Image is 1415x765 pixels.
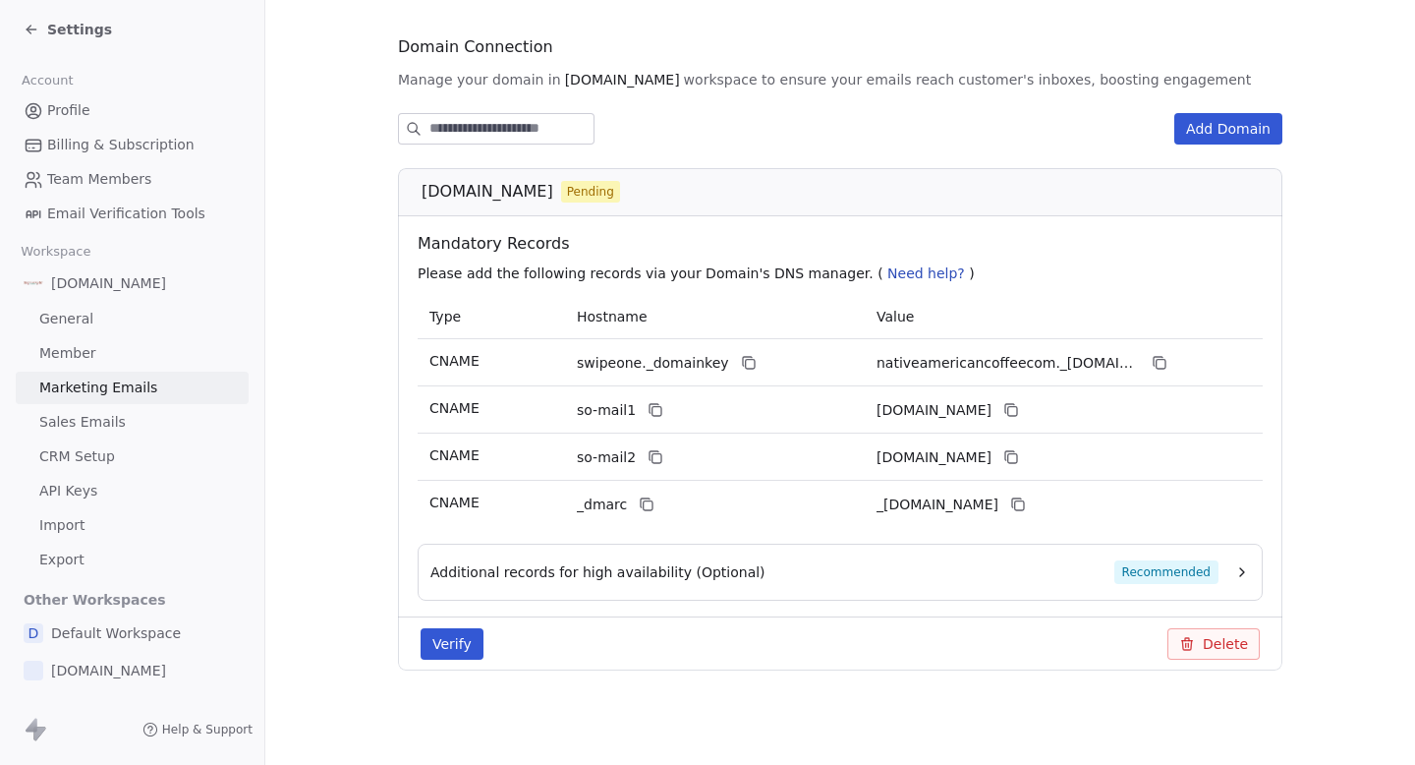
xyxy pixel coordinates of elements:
span: [DOMAIN_NAME] [51,661,166,680]
span: nativeamericancoffeecom2.swipeone.email [877,447,991,468]
a: CRM Setup [16,441,249,473]
a: Sales Emails [16,406,249,439]
span: Export [39,550,85,570]
span: D [24,623,43,643]
button: Verify [421,628,483,660]
button: Additional records for high availability (Optional)Recommended [430,560,1250,584]
p: Type [429,307,553,327]
span: customer's inboxes, boosting engagement [958,70,1251,89]
button: Delete [1167,628,1260,660]
a: Email Verification Tools [16,198,249,230]
span: General [39,309,93,329]
span: so-mail1 [577,400,636,421]
span: [DOMAIN_NAME] [422,180,553,204]
a: Settings [24,20,112,39]
span: Team Members [47,169,151,190]
span: Default Workspace [51,623,181,643]
span: so-mail2 [577,447,636,468]
span: Billing & Subscription [47,135,195,155]
span: nativeamericancoffeecom._domainkey.swipeone.email [877,353,1140,374]
a: Import [16,509,249,542]
span: Profile [47,100,90,121]
button: Add Domain [1174,113,1282,145]
span: _dmarc.swipeone.email [877,495,998,515]
span: CNAME [429,495,480,510]
span: API Keys [39,481,97,501]
span: Mandatory Records [418,232,1271,256]
span: Workspace [13,237,99,266]
a: Billing & Subscription [16,129,249,161]
a: Marketing Emails [16,372,249,404]
span: nativeamericancoffeecom1.swipeone.email [877,400,991,421]
span: Other Workspaces [16,584,174,616]
span: Value [877,309,914,324]
span: CNAME [429,400,480,416]
span: CRM Setup [39,446,115,467]
img: native%20coffee%20logo.png [24,273,43,293]
span: Sales Emails [39,412,126,433]
span: Domain Connection [398,35,553,59]
a: Member [16,337,249,370]
span: Recommended [1114,560,1218,584]
span: Hostname [577,309,648,324]
span: workspace to ensure your emails reach [684,70,955,89]
span: Settings [47,20,112,39]
a: API Keys [16,475,249,507]
span: Import [39,515,85,536]
span: Email Verification Tools [47,204,205,224]
span: CNAME [429,353,480,369]
span: Additional records for high availability (Optional) [430,562,765,582]
span: [DOMAIN_NAME] [565,70,680,89]
a: Help & Support [142,722,253,737]
span: Pending [567,183,614,201]
a: Profile [16,94,249,127]
span: Help & Support [162,722,253,737]
span: CNAME [429,447,480,463]
span: [DOMAIN_NAME] [51,273,166,293]
span: Account [13,66,82,95]
span: _dmarc [577,495,627,515]
span: Member [39,343,96,364]
a: Team Members [16,163,249,196]
span: Manage your domain in [398,70,561,89]
span: Need help? [887,265,965,281]
span: swipeone._domainkey [577,353,729,374]
a: General [16,303,249,335]
span: Marketing Emails [39,378,157,398]
a: Export [16,544,249,576]
p: Please add the following records via your Domain's DNS manager. ( ) [418,264,1271,283]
